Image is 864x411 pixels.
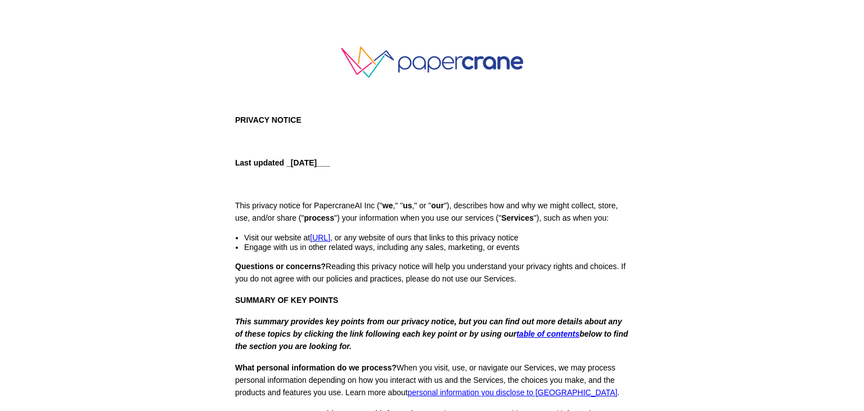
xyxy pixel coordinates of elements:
[235,201,447,210] span: This privacy notice for PapercraneAI Inc (" ," " ," or " "
[403,201,412,210] strong: us
[382,201,393,210] strong: we
[235,158,330,167] span: Last updated _[DATE]___
[304,213,334,222] strong: process
[244,233,519,242] span: Visit our website at
[244,243,520,252] span: Engage with us in other related ways, including any sales, marketing, or events
[310,233,330,242] a: [URL]
[235,262,625,283] span: Reading this privacy notice will help you understand your privacy rights and choices. If you do n...
[618,388,620,397] span: .
[235,262,326,271] strong: Questions or concerns?
[235,115,301,124] span: PRIVACY NOTICE
[501,213,534,222] strong: Services
[235,317,622,338] em: This summary provides key points from our privacy notice, but you can find out more details about...
[431,201,444,210] strong: our
[235,329,628,351] em: below to find the section you are looking for.
[235,363,615,397] span: When you visit, use, or navigate our Services, we may process personal information depending on h...
[235,363,397,372] strong: What personal information do we process?
[408,388,618,397] a: personal information you disclose to [GEOGRAPHIC_DATA]
[235,296,338,305] span: SUMMARY OF KEY POINTS
[330,233,519,242] span: , or any website of ours that links to this privacy notice
[516,329,579,338] a: table of contents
